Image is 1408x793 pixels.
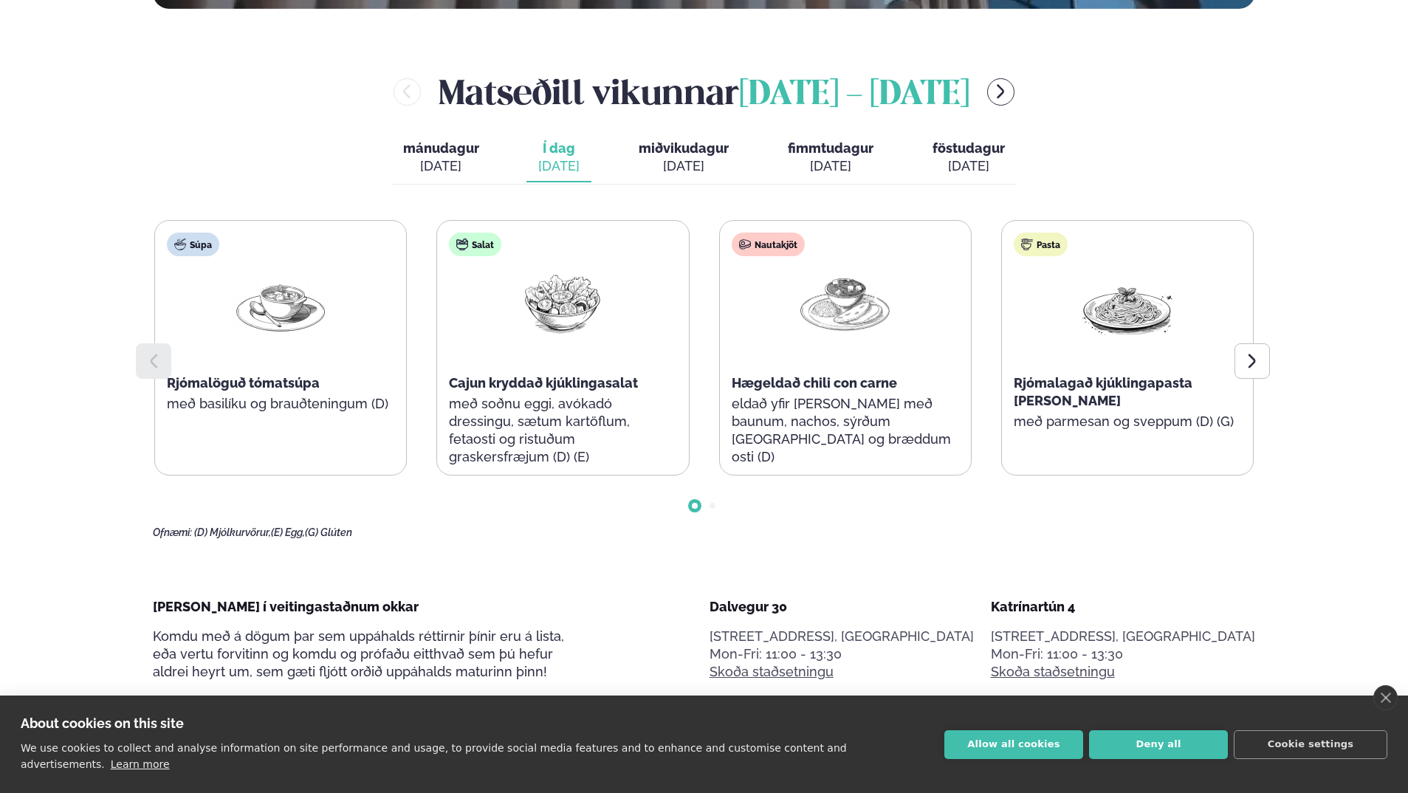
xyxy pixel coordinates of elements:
img: soup.svg [174,238,186,250]
div: Pasta [1014,233,1068,256]
p: með basilíku og brauðteningum (D) [167,395,394,413]
button: miðvikudagur [DATE] [627,134,741,182]
span: Rjómalöguð tómatsúpa [167,375,320,391]
img: Soup.png [233,268,328,337]
span: Komdu með á dögum þar sem uppáhalds réttirnir þínir eru á lista, eða vertu forvitinn og komdu og ... [153,628,564,679]
span: (G) Glúten [305,526,352,538]
span: [PERSON_NAME] í veitingastaðnum okkar [153,599,419,614]
span: Cajun kryddað kjúklingasalat [449,375,638,391]
div: [DATE] [538,157,580,175]
p: með parmesan og sveppum (D) (G) [1014,413,1241,430]
strong: About cookies on this site [21,715,184,731]
button: Í dag [DATE] [526,134,591,182]
span: [DATE] - [DATE] [739,79,969,111]
img: Salad.png [515,268,610,337]
p: [STREET_ADDRESS], [GEOGRAPHIC_DATA] [991,628,1255,645]
img: beef.svg [739,238,751,250]
span: Ofnæmi: [153,526,192,538]
img: salad.svg [456,238,468,250]
span: Í dag [538,140,580,157]
div: [DATE] [933,157,1005,175]
img: Curry-Rice-Naan.png [798,268,893,337]
button: Deny all [1089,730,1228,759]
span: miðvikudagur [639,140,729,156]
p: We use cookies to collect and analyse information on site performance and usage, to provide socia... [21,742,847,770]
h2: Matseðill vikunnar [439,68,969,116]
span: Hægeldað chili con carne [732,375,897,391]
div: Dalvegur 30 [710,598,974,616]
div: [DATE] [639,157,729,175]
a: close [1373,685,1398,710]
span: föstudagur [933,140,1005,156]
p: [STREET_ADDRESS], [GEOGRAPHIC_DATA] [710,628,974,645]
div: Salat [449,233,501,256]
div: Katrínartún 4 [991,598,1255,616]
div: Mon-Fri: 11:00 - 13:30 [991,645,1255,663]
a: Skoða staðsetningu [710,663,834,681]
span: Go to slide 1 [692,503,698,509]
button: fimmtudagur [DATE] [776,134,885,182]
div: [DATE] [788,157,873,175]
button: menu-btn-right [987,78,1014,106]
div: Súpa [167,233,219,256]
span: Go to slide 2 [710,503,715,509]
button: föstudagur [DATE] [921,134,1017,182]
p: eldað yfir [PERSON_NAME] með baunum, nachos, sýrðum [GEOGRAPHIC_DATA] og bræddum osti (D) [732,395,959,466]
p: með soðnu eggi, avókadó dressingu, sætum kartöflum, fetaosti og ristuðum graskersfræjum (D) (E) [449,395,676,466]
span: (D) Mjólkurvörur, [194,526,271,538]
span: mánudagur [403,140,479,156]
button: Allow all cookies [944,730,1083,759]
span: fimmtudagur [788,140,873,156]
a: Learn more [111,758,170,770]
img: Spagetti.png [1080,268,1175,337]
span: Rjómalagað kjúklingapasta [PERSON_NAME] [1014,375,1192,408]
div: Nautakjöt [732,233,805,256]
button: mánudagur [DATE] [391,134,491,182]
div: [DATE] [403,157,479,175]
button: Cookie settings [1234,730,1387,759]
a: Skoða staðsetningu [991,663,1115,681]
button: menu-btn-left [394,78,421,106]
img: pasta.svg [1021,238,1033,250]
span: (E) Egg, [271,526,305,538]
div: Mon-Fri: 11:00 - 13:30 [710,645,974,663]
